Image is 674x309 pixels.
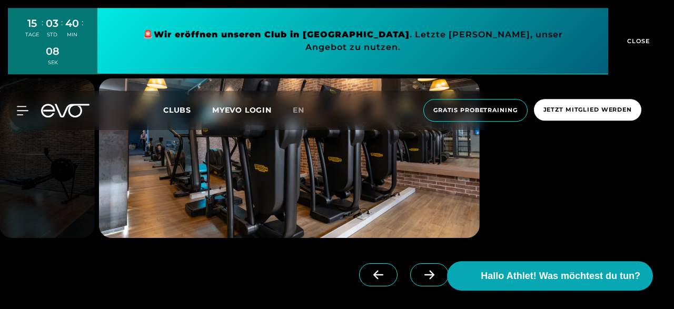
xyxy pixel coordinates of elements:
span: CLOSE [625,36,650,46]
span: en [293,105,304,115]
button: CLOSE [608,8,666,74]
div: SEK [46,59,60,66]
a: en [293,104,317,116]
button: Hallo Athlet! Was möchtest du tun? [447,261,653,291]
div: : [42,17,43,45]
div: 08 [46,44,60,59]
span: Jetzt Mitglied werden [543,105,632,114]
div: 03 [46,16,58,31]
div: STD [46,31,58,38]
span: Hallo Athlet! Was möchtest du tun? [481,269,640,283]
a: MYEVO LOGIN [212,105,272,115]
div: MIN [65,31,79,38]
img: evofitness [99,78,480,238]
div: : [61,17,63,45]
div: TAGE [25,31,39,38]
span: Gratis Probetraining [433,106,518,115]
div: 15 [25,16,39,31]
a: Clubs [163,105,212,115]
div: : [82,17,83,45]
a: Jetzt Mitglied werden [531,99,645,122]
span: Clubs [163,105,191,115]
div: 40 [65,16,79,31]
a: Gratis Probetraining [420,99,531,122]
